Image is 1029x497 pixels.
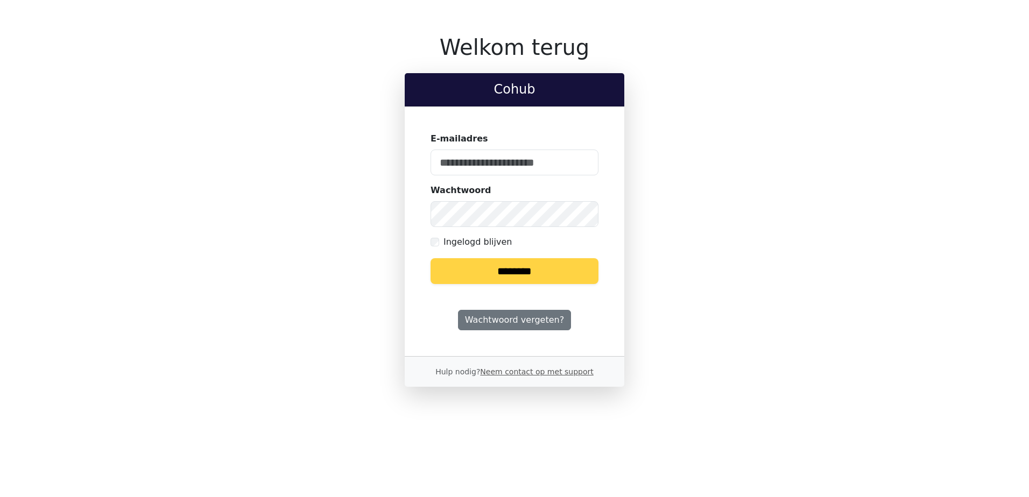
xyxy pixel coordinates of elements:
a: Wachtwoord vergeten? [458,310,571,330]
label: Ingelogd blijven [443,236,512,248]
label: Wachtwoord [431,184,491,197]
small: Hulp nodig? [435,367,594,376]
h1: Welkom terug [405,34,624,60]
label: E-mailadres [431,132,488,145]
a: Neem contact op met support [480,367,593,376]
h2: Cohub [413,82,616,97]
